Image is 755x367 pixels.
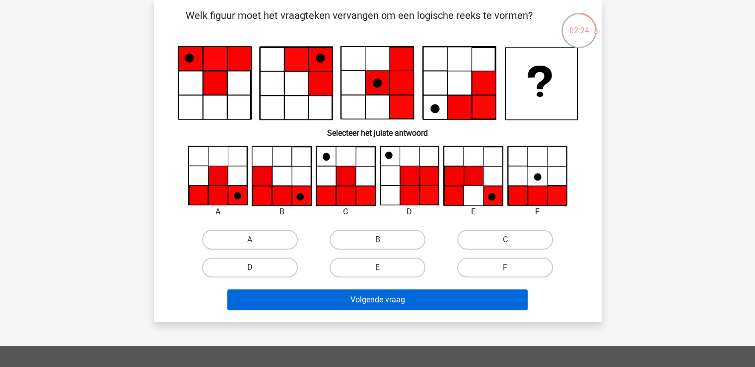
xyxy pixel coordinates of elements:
[227,289,528,310] button: Volgende vraag
[202,230,298,250] label: A
[330,258,425,277] label: E
[436,206,511,218] div: E
[330,230,425,250] label: B
[170,8,549,38] p: Welk figuur moet het vraagteken vervangen om een logische reeks te vormen?
[457,230,553,250] label: C
[170,120,586,138] h6: Selecteer het juiste antwoord
[244,206,319,218] div: B
[181,206,256,218] div: A
[372,206,447,218] div: D
[560,12,598,37] div: 02:24
[457,258,553,277] label: F
[202,258,298,277] label: D
[308,206,383,218] div: C
[500,206,575,218] div: F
